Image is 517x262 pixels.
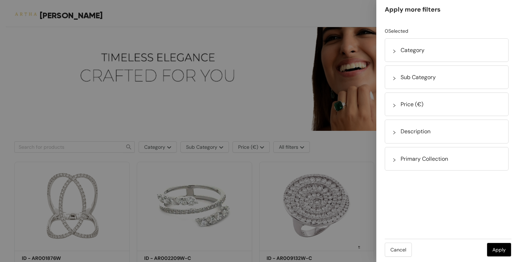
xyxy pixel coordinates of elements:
span: Sub Category [401,73,501,82]
button: Apply [487,243,511,257]
span: right [392,49,396,53]
div: Price (€) [389,100,505,116]
div: Apply more filters [385,6,509,13]
span: right [392,158,396,162]
div: 0 Selected [385,27,509,35]
span: Price (€) [401,100,501,109]
button: Cancel [385,243,412,257]
span: Primary Collection [401,154,501,163]
span: Category [401,46,501,55]
div: Category [389,46,505,62]
span: Description [401,127,501,136]
span: Apply [492,246,506,254]
div: Sub Category [389,73,505,89]
span: right [392,76,396,81]
span: right [392,130,396,135]
div: Primary Collection [389,154,505,170]
span: Cancel [390,246,406,254]
span: right [392,103,396,108]
div: Description [389,127,505,143]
